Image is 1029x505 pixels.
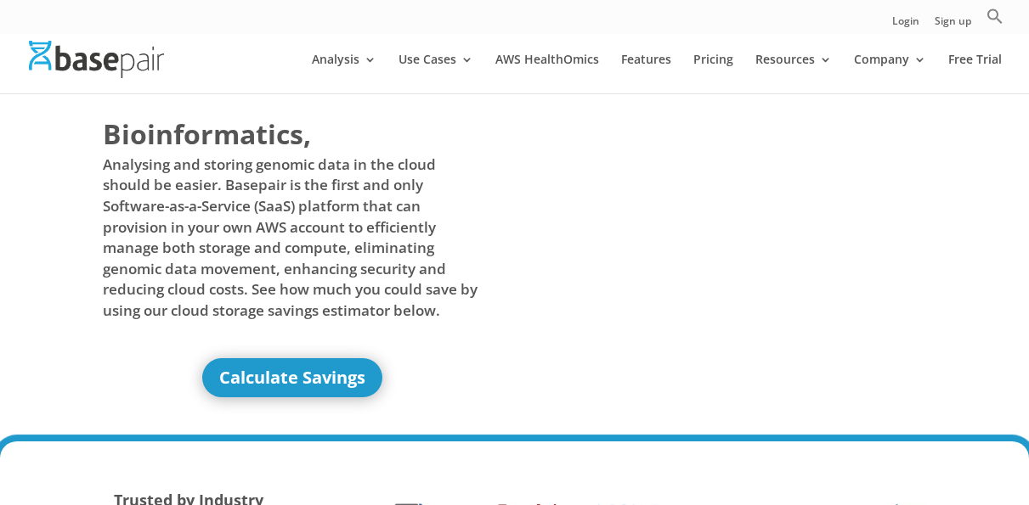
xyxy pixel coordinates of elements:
[935,16,971,34] a: Sign up
[103,154,481,322] span: Analysing and storing genomic data in the cloud should be easier. Basepair is the first and only ...
[854,53,926,93] a: Company
[103,115,311,154] span: Bioinformatics,
[892,16,919,34] a: Login
[312,53,376,93] a: Analysis
[755,53,832,93] a: Resources
[29,41,164,77] img: Basepair
[621,53,671,93] a: Features
[525,115,903,327] iframe: Basepair - NGS Analysis Simplified
[987,8,1004,25] svg: Search
[495,53,599,93] a: AWS HealthOmics
[948,53,1002,93] a: Free Trial
[202,358,382,397] a: Calculate Savings
[399,53,473,93] a: Use Cases
[693,53,733,93] a: Pricing
[987,8,1004,34] a: Search Icon Link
